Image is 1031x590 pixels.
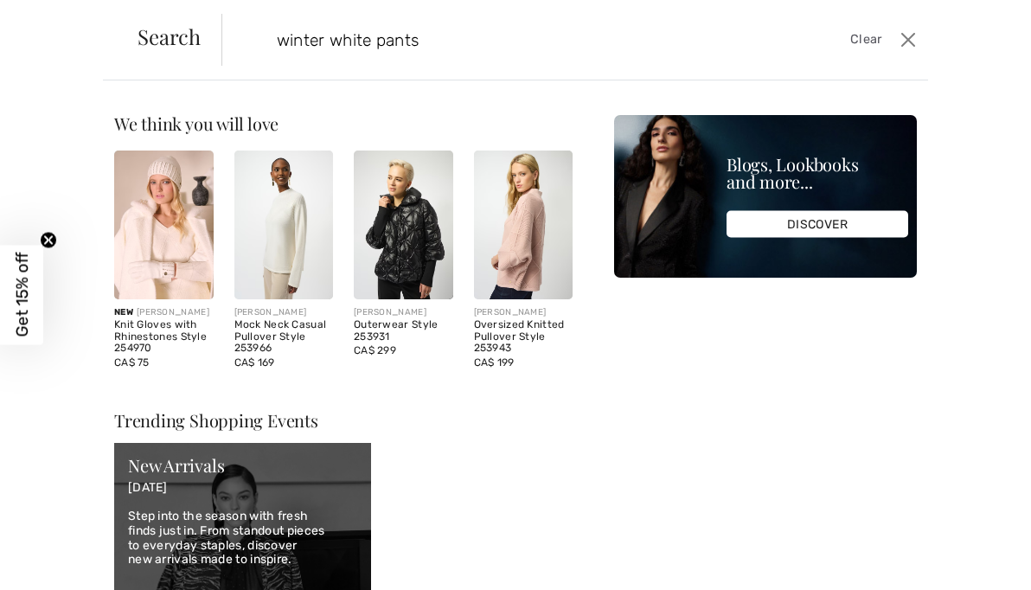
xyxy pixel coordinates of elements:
[12,253,32,337] span: Get 15% off
[234,151,334,299] img: Mock Neck Casual Pullover Style 253966. Winter White
[128,481,357,496] p: [DATE]
[354,344,396,356] span: CA$ 299
[234,306,334,319] div: [PERSON_NAME]
[264,14,738,66] input: TYPE TO SEARCH
[727,211,908,238] div: DISCOVER
[128,457,357,474] div: New Arrivals
[234,319,334,355] div: Mock Neck Casual Pullover Style 253966
[474,356,515,369] span: CA$ 199
[234,356,275,369] span: CA$ 169
[114,356,150,369] span: CA$ 75
[114,307,133,317] span: New
[114,412,371,429] div: Trending Shopping Events
[474,319,573,355] div: Oversized Knitted Pullover Style 253943
[727,156,908,190] div: Blogs, Lookbooks and more...
[354,151,453,299] img: Joseph Ribkoff Outerwear Style 253931. Winter White
[114,306,214,319] div: [PERSON_NAME]
[614,115,917,278] img: Blogs, Lookbooks and more...
[114,151,214,299] img: Knit Gloves with Rhinestones Style 254970. Winter White
[474,306,573,319] div: [PERSON_NAME]
[850,30,882,49] span: Clear
[354,306,453,319] div: [PERSON_NAME]
[114,112,279,135] span: We think you will love
[114,319,214,355] div: Knit Gloves with Rhinestones Style 254970
[354,319,453,343] div: Outerwear Style 253931
[128,510,357,568] p: Step into the season with fresh finds just in. From standout pieces to everyday staples, discover...
[39,12,74,28] span: Help
[474,151,573,299] img: Oversized Knitted Pullover Style 253943. Winter White
[138,26,201,47] span: Search
[895,26,920,54] button: Close
[40,232,57,249] button: Close teaser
